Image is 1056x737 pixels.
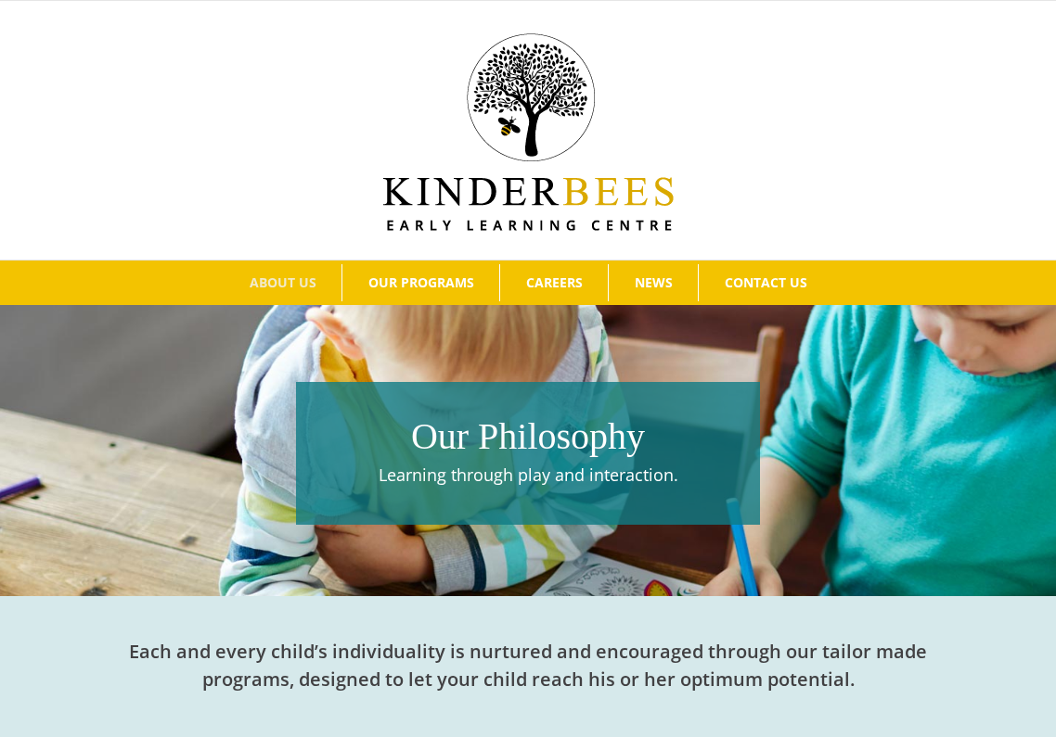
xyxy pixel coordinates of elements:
span: ABOUT US [250,276,316,289]
span: NEWS [635,276,673,289]
h2: Each and every child’s individuality is nurtured and encouraged through our tailor made programs,... [128,638,928,693]
p: Learning through play and interaction. [305,463,751,488]
span: CONTACT US [725,276,807,289]
img: Kinder Bees Logo [383,33,674,231]
a: ABOUT US [224,264,341,301]
span: CAREERS [526,276,583,289]
a: CONTACT US [699,264,832,301]
h1: Our Philosophy [305,411,751,463]
a: NEWS [609,264,698,301]
span: OUR PROGRAMS [368,276,474,289]
a: CAREERS [500,264,608,301]
a: OUR PROGRAMS [342,264,499,301]
nav: Main Menu [28,260,1028,305]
